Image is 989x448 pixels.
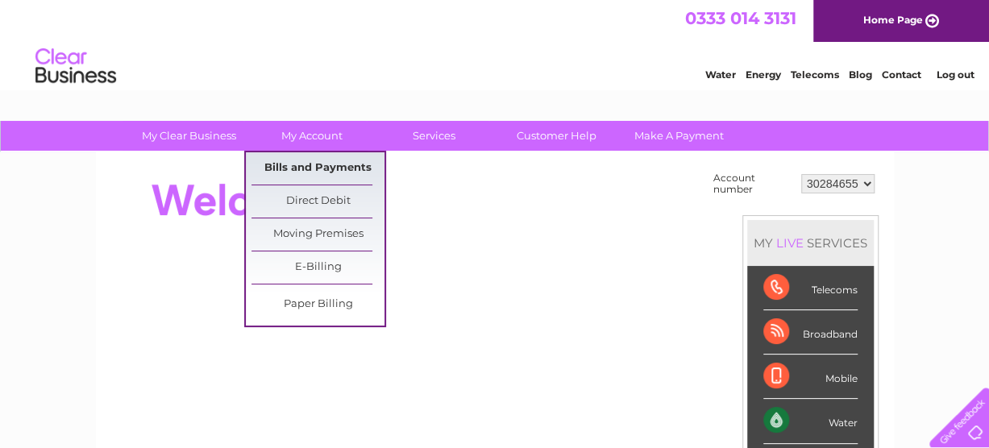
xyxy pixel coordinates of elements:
a: Contact [882,68,921,81]
a: Make A Payment [613,121,746,151]
div: Telecoms [763,266,858,310]
a: Blog [849,68,872,81]
div: Mobile [763,355,858,399]
a: Telecoms [791,68,839,81]
a: Customer Help [490,121,623,151]
div: MY SERVICES [747,220,874,266]
img: logo.png [35,42,117,91]
div: Water [763,399,858,443]
div: Clear Business is a trading name of Verastar Limited (registered in [GEOGRAPHIC_DATA] No. 3667643... [114,9,876,78]
a: Services [368,121,501,151]
div: Broadband [763,310,858,355]
a: My Account [245,121,378,151]
a: My Clear Business [123,121,256,151]
a: Paper Billing [251,288,384,321]
a: E-Billing [251,251,384,284]
a: Energy [746,68,781,81]
a: 0333 014 3131 [685,8,796,28]
a: Bills and Payments [251,152,384,185]
a: Log out [936,68,974,81]
a: Water [705,68,736,81]
td: Account number [709,168,797,199]
a: Moving Premises [251,218,384,251]
a: Direct Debit [251,185,384,218]
div: LIVE [773,235,807,251]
